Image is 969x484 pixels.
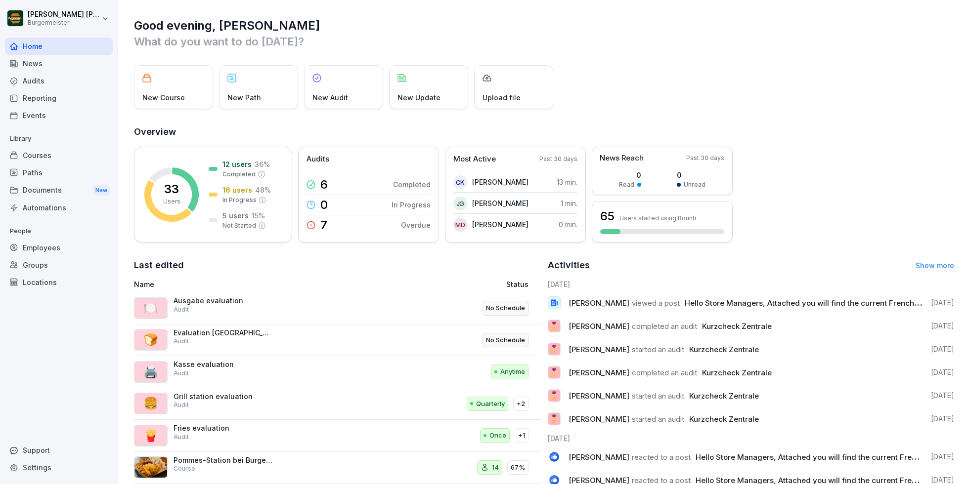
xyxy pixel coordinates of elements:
[174,369,189,378] p: Audit
[931,367,954,377] p: [DATE]
[312,92,348,103] p: New Audit
[632,452,691,462] span: reacted to a post
[320,199,328,211] p: 0
[142,92,185,103] p: New Course
[222,185,252,195] p: 16 users
[931,452,954,462] p: [DATE]
[222,196,257,204] p: In Progress
[569,322,629,331] span: [PERSON_NAME]
[134,356,541,388] a: 🖨️Kasse evaluationAuditAnytime
[134,18,954,34] h1: Good evening, [PERSON_NAME]
[702,322,772,331] span: Kurzcheck Zentrale
[5,459,113,476] a: Settings
[506,279,529,289] p: Status
[931,414,954,424] p: [DATE]
[517,399,525,409] p: +2
[548,279,955,289] h6: [DATE]
[689,414,759,424] span: Kurzcheck Zentrale
[28,10,100,19] p: [PERSON_NAME] [PERSON_NAME]
[472,198,529,208] p: [PERSON_NAME]
[486,303,525,313] p: No Schedule
[252,210,265,221] p: 15 %
[393,179,431,190] p: Completed
[453,197,467,210] div: JG
[5,239,113,256] div: Employees
[93,185,110,196] div: New
[163,197,180,206] p: Users
[134,34,954,49] p: What do you want to do [DATE]?
[689,345,759,354] span: Kurzcheck Zentrale
[548,433,955,444] h6: [DATE]
[174,337,189,346] p: Audit
[255,159,270,169] p: 36 %
[569,345,629,354] span: [PERSON_NAME]
[549,319,559,333] p: 🎖️
[174,433,189,442] p: Audit
[619,170,641,180] p: 0
[5,223,113,239] p: People
[931,298,954,308] p: [DATE]
[548,258,590,272] h2: Activities
[134,292,541,324] a: 🍽️Ausgabe evaluationAuditNo Schedule
[632,391,684,401] span: started an audit
[5,107,113,124] a: Events
[134,125,954,139] h2: Overview
[549,389,559,403] p: 🎖️
[931,391,954,401] p: [DATE]
[134,420,541,452] a: 🍟Fries evaluationAuditOnce+1
[5,199,113,216] a: Automations
[5,89,113,107] a: Reporting
[143,395,158,412] p: 🍔
[134,279,389,289] p: Name
[453,154,496,165] p: Most Active
[511,463,525,473] p: 67%
[5,181,113,200] a: DocumentsNew
[500,367,525,377] p: Anytime
[5,55,113,72] a: News
[569,368,629,377] span: [PERSON_NAME]
[5,164,113,181] a: Paths
[684,180,705,189] p: Unread
[549,412,559,426] p: 🎖️
[255,185,271,195] p: 48 %
[174,328,272,337] p: Evaluation [GEOGRAPHIC_DATA]
[134,452,541,484] a: Pommes-Station bei Burgermeister®Course1467%
[164,183,179,195] p: 33
[143,299,158,317] p: 🍽️
[401,220,431,230] p: Overdue
[5,442,113,459] div: Support
[632,322,697,331] span: completed an audit
[483,92,521,103] p: Upload file
[677,170,705,180] p: 0
[134,258,541,272] h2: Last edited
[5,256,113,274] a: Groups
[5,72,113,89] a: Audits
[686,154,724,162] p: Past 30 days
[5,181,113,200] div: Documents
[476,399,505,409] p: Quarterly
[931,321,954,331] p: [DATE]
[222,221,256,230] p: Not Started
[174,305,189,314] p: Audit
[174,401,189,409] p: Audit
[569,391,629,401] span: [PERSON_NAME]
[549,342,559,356] p: 🎖️
[561,198,577,208] p: 1 min.
[559,219,577,230] p: 0 min.
[5,274,113,291] a: Locations
[5,147,113,164] a: Courses
[397,92,440,103] p: New Update
[518,431,525,441] p: +1
[227,92,261,103] p: New Path
[489,431,506,441] p: Once
[453,218,467,232] div: MD
[174,456,272,465] p: Pommes-Station bei Burgermeister®
[5,38,113,55] a: Home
